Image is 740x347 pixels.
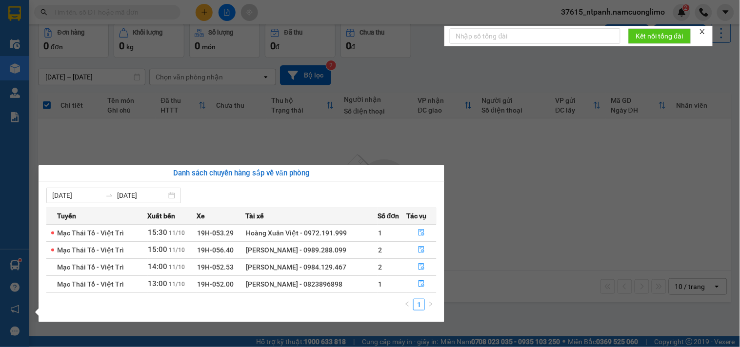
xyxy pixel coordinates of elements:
[197,211,205,221] span: Xe
[169,264,185,270] span: 11/10
[245,211,264,221] span: Tài xế
[418,280,425,288] span: file-done
[198,280,234,288] span: 19H-052.00
[378,263,382,271] span: 2
[148,245,168,254] span: 15:00
[413,299,425,310] li: 1
[246,279,377,289] div: [PERSON_NAME] - 0823896898
[57,229,124,237] span: Mạc Thái Tổ - Việt Trì
[57,246,124,254] span: Mạc Thái Tổ - Việt Trì
[628,28,691,44] button: Kết nối tổng đài
[105,192,113,199] span: swap-right
[406,211,426,221] span: Tác vụ
[169,230,185,236] span: 11/10
[699,28,706,35] span: close
[46,168,437,179] div: Danh sách chuyến hàng sắp về văn phòng
[148,262,168,271] span: 14:00
[418,263,425,271] span: file-done
[246,228,377,238] div: Hoàng Xuân Việt - 0972.191.999
[378,211,400,221] span: Số đơn
[401,299,413,310] li: Previous Page
[52,190,101,201] input: Từ ngày
[57,263,124,271] span: Mạc Thái Tổ - Việt Trì
[148,228,168,237] span: 15:30
[378,280,382,288] span: 1
[148,211,176,221] span: Xuất bến
[198,263,234,271] span: 19H-052.53
[169,281,185,288] span: 11/10
[57,280,124,288] span: Mạc Thái Tổ - Việt Trì
[246,245,377,255] div: [PERSON_NAME] - 0989.288.099
[378,246,382,254] span: 2
[169,247,185,253] span: 11/10
[407,276,436,292] button: file-done
[407,225,436,241] button: file-done
[428,301,434,307] span: right
[198,229,234,237] span: 19H-053.29
[450,28,620,44] input: Nhập số tổng đài
[407,242,436,258] button: file-done
[418,246,425,254] span: file-done
[404,301,410,307] span: left
[57,211,76,221] span: Tuyến
[246,262,377,272] div: [PERSON_NAME] - 0984.129.467
[378,229,382,237] span: 1
[425,299,437,310] li: Next Page
[407,259,436,275] button: file-done
[105,192,113,199] span: to
[418,229,425,237] span: file-done
[414,299,424,310] a: 1
[425,299,437,310] button: right
[198,246,234,254] span: 19H-056.40
[117,190,166,201] input: Đến ngày
[401,299,413,310] button: left
[636,31,683,41] span: Kết nối tổng đài
[148,279,168,288] span: 13:00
